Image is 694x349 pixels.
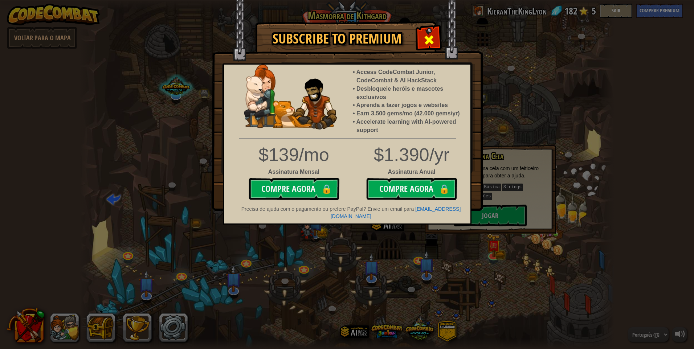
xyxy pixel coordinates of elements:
div: Assinatura Mensal [246,168,342,176]
button: Compre Agora🔒 [366,178,457,200]
span: Precisa de ajuda com o pagamento ou prefere PayPal? Envie um email para [241,206,414,212]
li: Access CodeCombat Junior, CodeCombat & AI HackStack [356,68,463,85]
div: $1.390/yr [219,142,476,168]
div: Assinatura Anual [219,168,476,176]
img: anya-and-nando-pet.webp [244,65,337,130]
li: Desbloqueie heróis e mascotes exclusivos [356,85,463,102]
li: Accelerate learning with AI-powered support [356,118,463,135]
h1: Subscribe to Premium [263,31,412,46]
div: $139/mo [246,142,342,168]
button: Compre Agora🔒 [249,178,339,200]
li: Aprenda a fazer jogos e websites [356,101,463,110]
li: Earn 3.500 gems/mo (42.000 gems/yr) [356,110,463,118]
